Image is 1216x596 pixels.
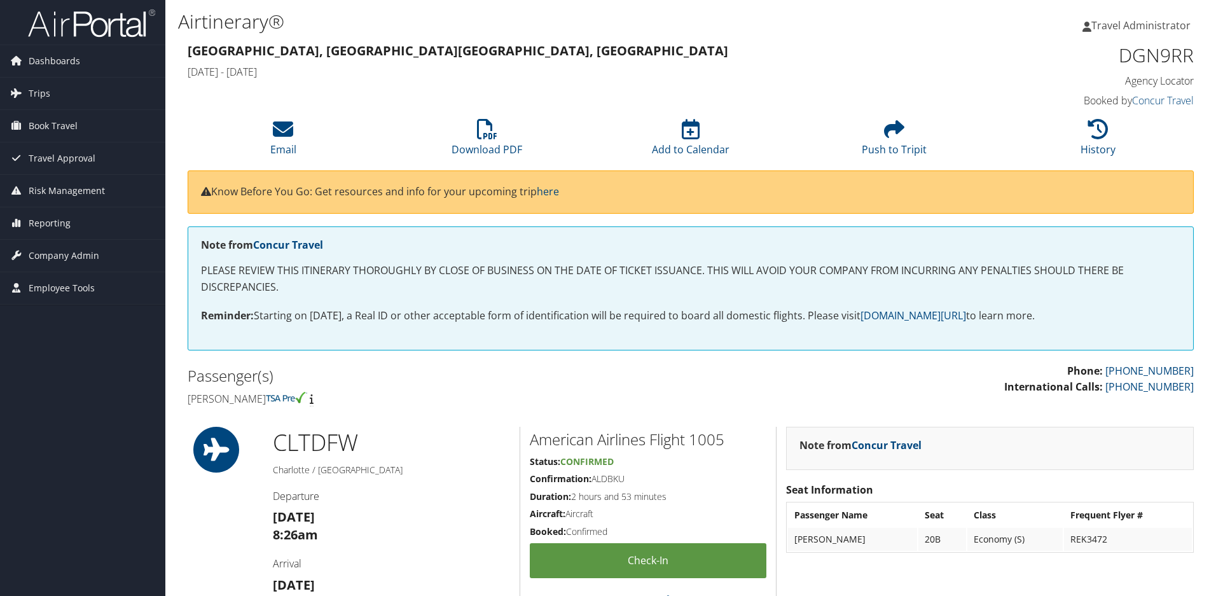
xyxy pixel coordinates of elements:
span: Risk Management [29,175,105,207]
th: Seat [918,504,966,527]
a: [DOMAIN_NAME][URL] [860,308,966,322]
span: Travel Approval [29,142,95,174]
a: here [537,184,559,198]
td: Economy (S) [967,528,1063,551]
a: Add to Calendar [652,126,729,156]
strong: Duration: [530,490,571,502]
h5: 2 hours and 53 minutes [530,490,766,503]
h4: Agency Locator [957,74,1194,88]
span: Employee Tools [29,272,95,304]
th: Passenger Name [788,504,917,527]
strong: [GEOGRAPHIC_DATA], [GEOGRAPHIC_DATA] [GEOGRAPHIC_DATA], [GEOGRAPHIC_DATA] [188,42,728,59]
span: Confirmed [560,455,614,468]
strong: Seat Information [786,483,873,497]
h4: Departure [273,489,510,503]
span: Book Travel [29,110,78,142]
h1: Airtinerary® [178,8,862,35]
span: Reporting [29,207,71,239]
h2: American Airlines Flight 1005 [530,429,766,450]
a: Push to Tripit [862,126,927,156]
strong: Status: [530,455,560,468]
strong: 8:26am [273,526,318,543]
th: Frequent Flyer # [1064,504,1192,527]
p: Know Before You Go: Get resources and info for your upcoming trip [201,184,1180,200]
h2: Passenger(s) [188,365,681,387]
strong: Reminder: [201,308,254,322]
a: [PHONE_NUMBER] [1105,380,1194,394]
img: tsa-precheck.png [266,392,307,403]
strong: Phone: [1067,364,1103,378]
h1: CLT DFW [273,427,510,459]
strong: [DATE] [273,576,315,593]
strong: Aircraft: [530,508,565,520]
td: [PERSON_NAME] [788,528,917,551]
a: Travel Administrator [1082,6,1203,45]
strong: Booked: [530,525,566,537]
strong: International Calls: [1004,380,1103,394]
h1: DGN9RR [957,42,1194,69]
strong: Confirmation: [530,473,591,485]
h4: Booked by [957,94,1194,107]
h5: Aircraft [530,508,766,520]
strong: Note from [799,438,922,452]
a: Check-in [530,543,766,578]
a: Download PDF [452,126,522,156]
h4: Arrival [273,557,510,571]
img: airportal-logo.png [28,8,155,38]
h5: Charlotte / [GEOGRAPHIC_DATA] [273,464,510,476]
p: Starting on [DATE], a Real ID or other acceptable form of identification will be required to boar... [201,308,1180,324]
a: Concur Travel [852,438,922,452]
h4: [DATE] - [DATE] [188,65,937,79]
span: Company Admin [29,240,99,272]
td: 20B [918,528,966,551]
a: [PHONE_NUMBER] [1105,364,1194,378]
a: History [1081,126,1116,156]
span: Trips [29,78,50,109]
h5: Confirmed [530,525,766,538]
a: Email [270,126,296,156]
a: Concur Travel [1132,94,1194,107]
td: REK3472 [1064,528,1192,551]
span: Dashboards [29,45,80,77]
span: Travel Administrator [1091,18,1191,32]
strong: [DATE] [273,508,315,525]
th: Class [967,504,1063,527]
strong: Note from [201,238,323,252]
h4: [PERSON_NAME] [188,392,681,406]
p: PLEASE REVIEW THIS ITINERARY THOROUGHLY BY CLOSE OF BUSINESS ON THE DATE OF TICKET ISSUANCE. THIS... [201,263,1180,295]
a: Concur Travel [253,238,323,252]
h5: ALDBKU [530,473,766,485]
